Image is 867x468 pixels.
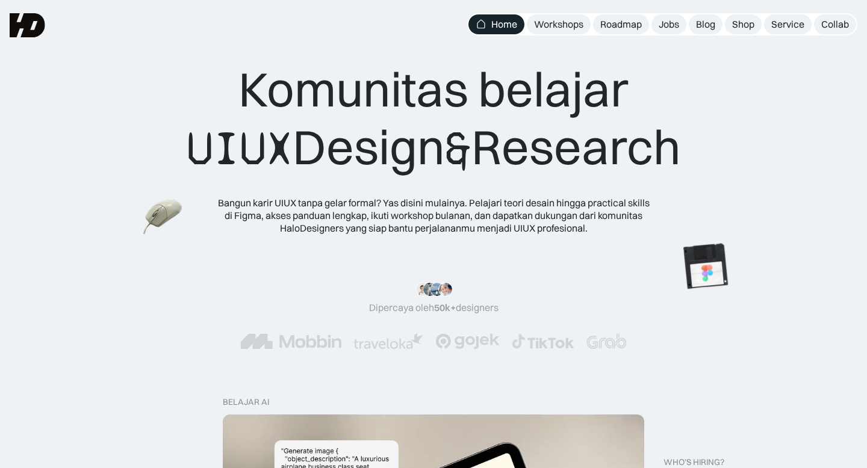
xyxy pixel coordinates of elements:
a: Roadmap [593,14,649,34]
div: Workshops [534,18,583,31]
a: Collab [814,14,856,34]
div: Shop [732,18,754,31]
div: Service [771,18,804,31]
div: Blog [696,18,715,31]
a: Service [764,14,812,34]
a: Jobs [651,14,686,34]
a: Blog [689,14,722,34]
div: Dipercaya oleh designers [369,301,499,314]
a: Home [468,14,524,34]
div: Komunitas belajar Design Research [187,60,681,177]
div: WHO’S HIRING? [663,457,724,467]
a: Workshops [527,14,591,34]
span: & [445,120,471,177]
span: 50k+ [434,301,456,313]
div: Roadmap [600,18,642,31]
div: Jobs [659,18,679,31]
div: belajar ai [223,397,269,407]
div: Home [491,18,517,31]
a: Shop [725,14,762,34]
div: Collab [821,18,849,31]
span: UIUX [187,120,293,177]
div: Bangun karir UIUX tanpa gelar formal? Yas disini mulainya. Pelajari teori desain hingga practical... [217,197,650,234]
